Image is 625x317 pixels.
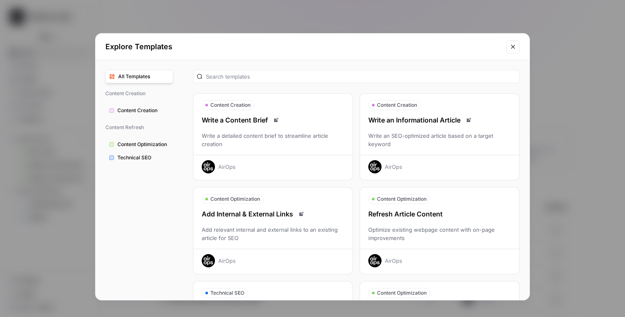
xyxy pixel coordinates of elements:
[296,209,306,219] a: Read docs
[385,163,402,171] div: AirOps
[360,115,519,125] div: Write an Informational Article
[360,93,520,180] button: Content CreationWrite an Informational ArticleRead docsWrite an SEO-optimized article based on a ...
[193,209,353,219] div: Add Internal & External Links
[105,120,173,134] span: Content Refresh
[218,257,236,265] div: AirOps
[117,141,169,148] span: Content Optimization
[105,41,501,53] h2: Explore Templates
[360,226,519,242] div: Optimize existing webpage content with on-page improvements
[117,154,169,161] span: Technical SEO
[210,101,250,109] span: Content Creation
[105,151,173,164] button: Technical SEO
[464,115,474,125] a: Read docs
[360,187,520,274] button: Content OptimizationRefresh Article ContentOptimize existing webpage content with on-page improve...
[193,187,353,274] button: Content OptimizationAdd Internal & External LinksRead docsAdd relevant internal and external link...
[360,209,519,219] div: Refresh Article Content
[206,72,516,81] input: Search templates
[210,289,244,297] span: Technical SEO
[105,104,173,117] button: Content Creation
[360,132,519,148] div: Write an SEO-optimized article based on a target keyword
[377,289,427,297] span: Content Optimization
[193,115,353,125] div: Write a Content Brief
[118,73,169,80] span: All Templates
[506,40,520,53] button: Close modal
[377,101,417,109] span: Content Creation
[210,195,260,203] span: Content Optimization
[117,107,169,114] span: Content Creation
[218,163,236,171] div: AirOps
[193,93,353,180] button: Content CreationWrite a Content BriefRead docsWrite a detailed content brief to streamline articl...
[385,257,402,265] div: AirOps
[105,70,173,83] button: All Templates
[271,115,281,125] a: Read docs
[377,195,427,203] span: Content Optimization
[193,226,353,242] div: Add relevant internal and external links to an existing article for SEO
[105,138,173,151] button: Content Optimization
[105,86,173,101] span: Content Creation
[193,132,353,148] div: Write a detailed content brief to streamline article creation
